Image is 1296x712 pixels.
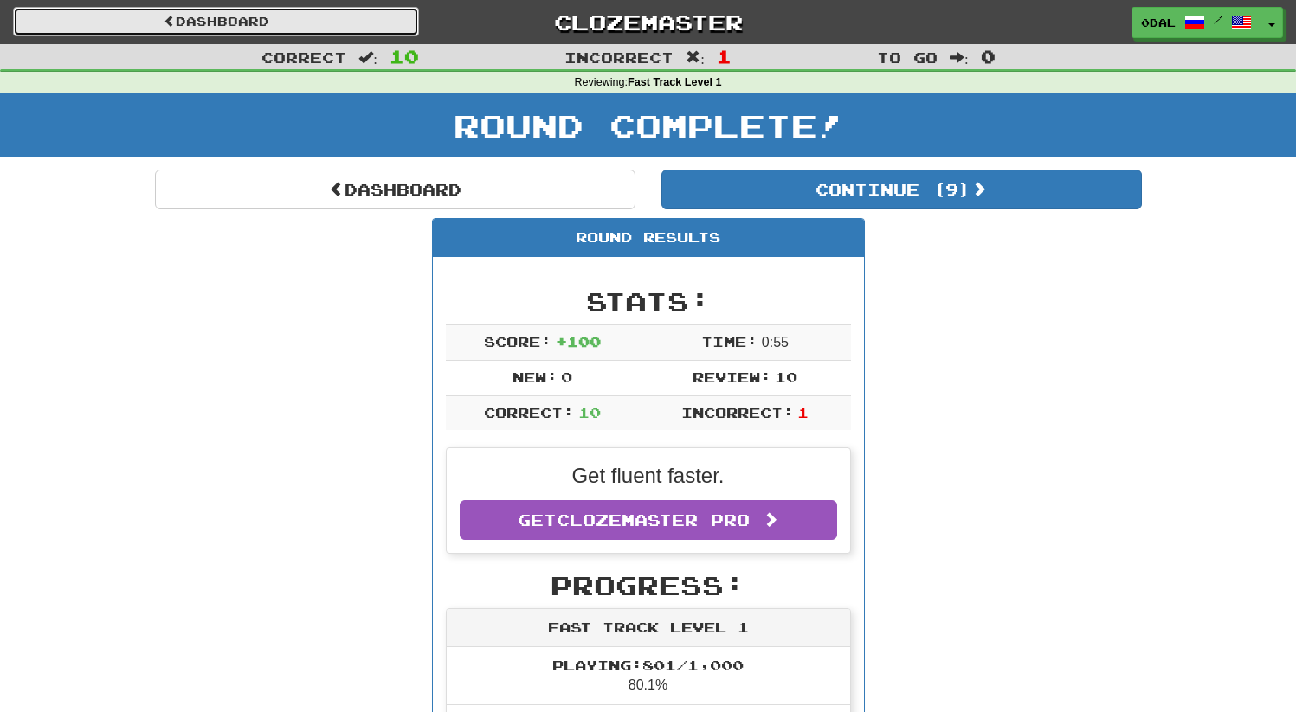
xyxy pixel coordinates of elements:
[686,50,705,65] span: :
[445,7,851,37] a: Clozemaster
[877,48,938,66] span: To go
[797,404,809,420] span: 1
[1214,14,1222,26] span: /
[701,333,758,350] span: Time:
[1132,7,1261,38] a: 0dal /
[155,170,635,209] a: Dashboard
[484,333,551,350] span: Score:
[561,369,572,385] span: 0
[433,219,864,257] div: Round Results
[460,500,837,540] a: GetClozemaster Pro
[1141,15,1176,30] span: 0dal
[446,287,851,316] h2: Stats:
[557,510,750,529] span: Clozemaster Pro
[775,369,797,385] span: 10
[358,50,377,65] span: :
[578,404,601,420] span: 10
[447,647,850,706] li: 80.1%
[717,46,732,67] span: 1
[390,46,419,67] span: 10
[6,108,1290,143] h1: Round Complete!
[446,571,851,600] h2: Progress:
[681,404,794,420] span: Incorrect:
[484,404,574,420] span: Correct:
[981,46,996,67] span: 0
[628,76,722,88] strong: Fast Track Level 1
[950,50,969,65] span: :
[762,335,789,350] span: 0 : 55
[661,170,1142,209] button: Continue (9)
[552,657,744,673] span: Playing: 801 / 1,000
[693,369,771,385] span: Review:
[513,369,558,385] span: New:
[564,48,674,66] span: Incorrect
[261,48,346,66] span: Correct
[460,461,837,491] p: Get fluent faster.
[447,609,850,647] div: Fast Track Level 1
[13,7,419,36] a: Dashboard
[556,333,601,350] span: + 100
